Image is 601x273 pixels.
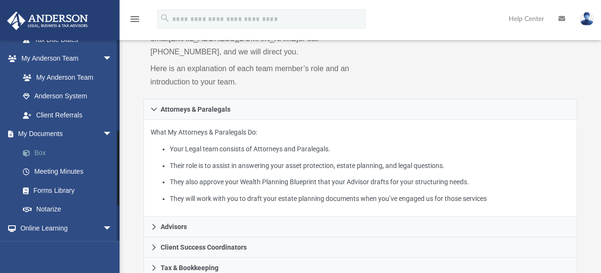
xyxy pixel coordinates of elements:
[13,105,122,125] a: Client Referrals
[161,223,187,230] span: Advisors
[13,68,117,87] a: My Anderson Team
[103,125,122,144] span: arrow_drop_down
[143,237,577,258] a: Client Success Coordinators
[161,106,230,113] span: Attorneys & Paralegals
[143,120,577,217] div: Attorneys & Paralegals
[161,244,247,251] span: Client Success Coordinators
[13,181,122,200] a: Forms Library
[129,18,141,25] a: menu
[143,217,577,237] a: Advisors
[579,12,594,26] img: User Pic
[170,176,570,188] li: They also approve your Wealth Planning Blueprint that your Advisor drafts for your structuring ne...
[4,11,91,30] img: Anderson Advisors Platinum Portal
[13,87,122,106] a: Anderson System
[13,200,127,219] a: Notarize
[13,143,127,162] a: Box
[103,219,122,238] span: arrow_drop_down
[161,264,219,271] span: Tax & Bookkeeping
[143,99,577,120] a: Attorneys & Paralegals
[151,126,569,204] p: What My Attorneys & Paralegals Do:
[103,49,122,69] span: arrow_drop_down
[170,160,570,172] li: Their role is to assist in answering your asset protection, estate planning, and legal questions.
[160,13,170,23] i: search
[13,162,127,181] a: Meeting Minutes
[170,193,570,205] li: They will work with you to draft your estate planning documents when you’ve engaged us for those ...
[150,62,353,89] p: Here is an explanation of each team member’s role and an introduction to your team.
[170,143,570,155] li: Your Legal team consists of Attorneys and Paralegals.
[129,13,141,25] i: menu
[7,49,122,68] a: My Anderson Teamarrow_drop_down
[7,125,127,144] a: My Documentsarrow_drop_down
[7,219,122,238] a: Online Learningarrow_drop_down
[13,238,122,257] a: Courses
